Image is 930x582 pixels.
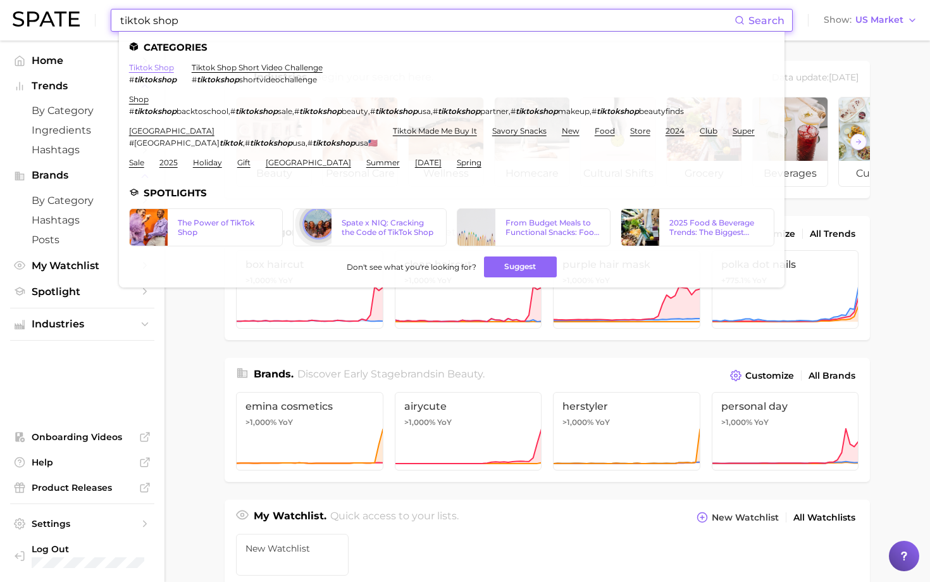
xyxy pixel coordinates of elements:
[32,54,133,66] span: Home
[250,138,292,148] em: tiktokshop
[839,161,914,186] span: culinary
[10,101,154,120] a: by Category
[669,218,764,237] div: 2025 Food & Beverage Trends: The Biggest Trends According to TikTok & Google Search
[278,417,293,427] span: YoY
[375,106,418,116] em: tiktokshop
[197,75,239,84] em: tiktokshop
[484,256,557,277] button: Suggest
[134,75,177,84] em: tiktokshop
[254,368,294,380] span: Brands .
[562,417,593,427] span: >1,000%
[10,453,154,472] a: Help
[32,431,133,443] span: Onboarding Videos
[294,106,299,116] span: #
[457,158,481,167] a: spring
[492,126,547,136] a: savory snacks
[553,250,700,329] a: purple hair mask>1,000% YoY
[595,126,615,136] a: food
[395,392,542,471] a: airycute>1,000% YoY
[178,218,272,237] div: The Power of TikTok Shop
[193,158,222,167] a: holiday
[10,427,154,446] a: Onboarding Videos
[293,208,447,246] a: Spate x NIQ: Cracking the Code of TikTok Shop
[239,75,317,84] span: shortvideochallenge
[129,42,774,53] li: Categories
[395,250,542,329] a: clean haircut>1,000% YoY
[855,16,903,23] span: US Market
[32,319,133,330] span: Industries
[159,158,178,167] a: 2025
[772,70,859,87] div: Data update: [DATE]
[370,106,375,116] span: #
[745,370,794,381] span: Customize
[10,140,154,160] a: Hashtags
[129,75,134,84] span: #
[630,126,650,136] a: store
[850,134,867,150] button: Scroll Right
[10,77,154,96] button: Trends
[366,158,400,167] a: summer
[393,126,477,136] a: tiktok made me buy it
[10,315,154,334] button: Industries
[558,106,590,116] span: makeup
[511,106,516,116] span: #
[129,138,220,148] span: #[GEOGRAPHIC_DATA]
[32,194,133,206] span: by Category
[245,417,276,427] span: >1,000%
[10,191,154,210] a: by Category
[330,509,459,526] h2: Quick access to your lists.
[129,63,174,72] a: tiktok shop
[10,478,154,497] a: Product Releases
[299,106,342,116] em: tiktokshop
[516,106,558,116] em: tiktokshop
[10,282,154,301] a: Spotlight
[433,106,438,116] span: #
[10,51,154,70] a: Home
[32,457,133,468] span: Help
[32,170,133,181] span: Brands
[347,262,476,272] span: Don't see what you're looking for?
[10,230,154,250] a: Posts
[129,126,214,136] a: [GEOGRAPHIC_DATA]
[437,417,452,427] span: YoY
[597,106,639,116] em: tiktokshop
[807,225,859,243] a: All Trends
[790,509,859,526] a: All Watchlists
[754,417,769,427] span: YoY
[404,417,435,427] span: >1,000%
[32,144,133,156] span: Hashtags
[700,126,717,136] a: club
[245,400,374,412] span: emina cosmetics
[32,234,133,246] span: Posts
[230,106,235,116] span: #
[129,94,149,104] a: shop
[245,543,339,554] span: New Watchlist
[480,106,509,116] span: partner
[236,392,383,471] a: emina cosmetics>1,000% YoY
[32,482,133,493] span: Product Releases
[753,161,828,186] span: beverages
[748,15,784,27] span: Search
[342,218,436,237] div: Spate x NIQ: Cracking the Code of TikTok Shop
[10,540,154,572] a: Log out. Currently logged in with e-mail rsmall@hunterpr.com.
[415,158,442,167] a: [DATE]
[177,106,228,116] span: backtoschool
[297,368,485,380] span: Discover Early Stage brands in .
[32,104,133,117] span: by Category
[237,158,251,167] a: gift
[134,106,177,116] em: tiktokshop
[32,518,133,529] span: Settings
[712,392,859,471] a: personal day>1,000% YoY
[32,124,133,136] span: Ingredients
[32,214,133,226] span: Hashtags
[236,534,349,576] a: New Watchlist
[313,138,355,148] em: tiktokshop
[595,417,610,427] span: YoY
[32,286,133,298] span: Spotlight
[10,166,154,185] button: Brands
[562,400,691,412] span: herstyler
[192,63,323,72] a: tiktok shop short video challenge
[838,97,914,187] a: culinary
[129,158,144,167] a: sale
[809,370,855,381] span: All Brands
